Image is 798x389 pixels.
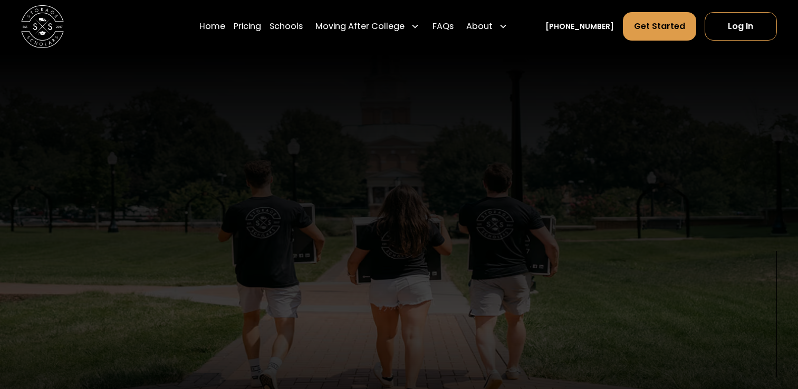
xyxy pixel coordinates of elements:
[466,20,493,33] div: About
[432,12,454,41] a: FAQs
[545,21,614,32] a: [PHONE_NUMBER]
[270,12,303,41] a: Schools
[234,12,261,41] a: Pricing
[705,12,777,41] a: Log In
[462,12,512,41] div: About
[21,5,64,48] img: Storage Scholars main logo
[315,20,405,33] div: Moving After College
[311,12,424,41] div: Moving After College
[199,12,225,41] a: Home
[623,12,696,41] a: Get Started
